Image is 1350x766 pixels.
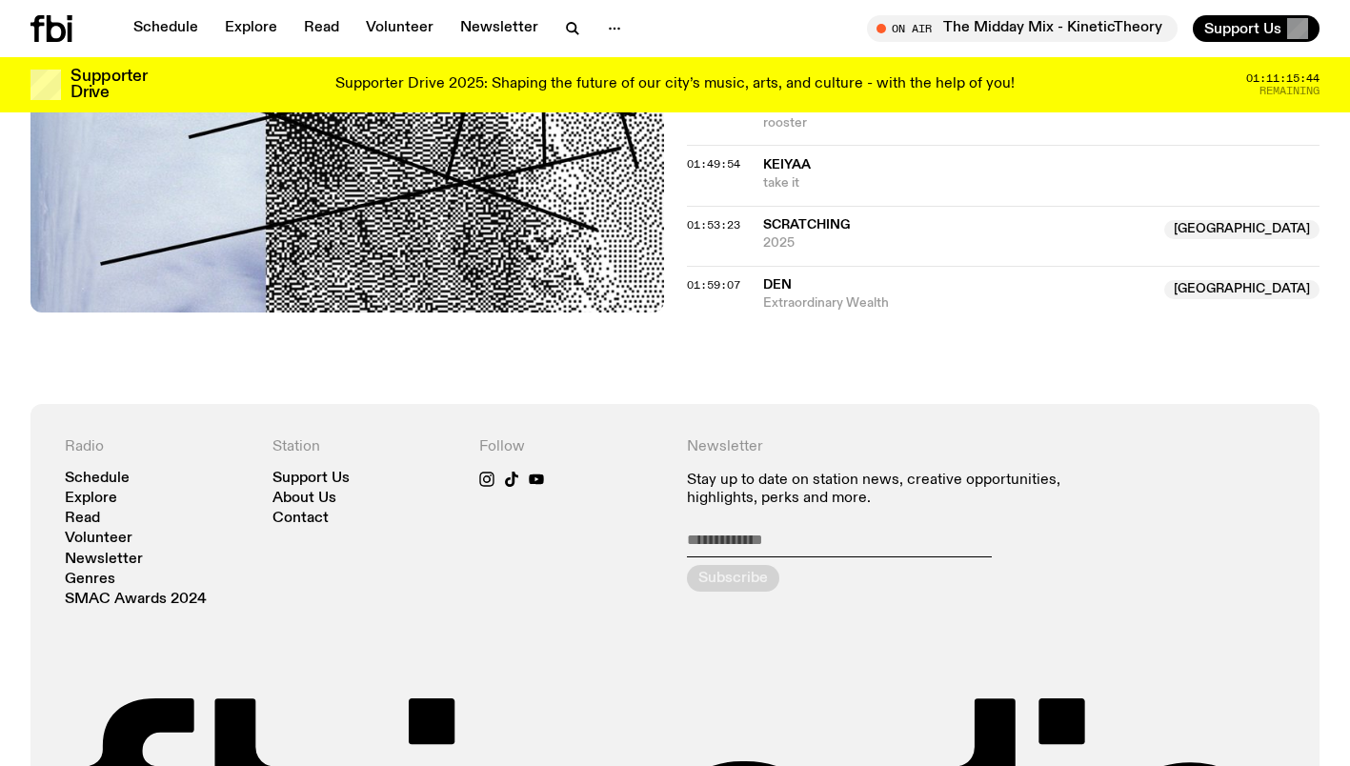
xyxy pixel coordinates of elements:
[335,76,1015,93] p: Supporter Drive 2025: Shaping the future of our city’s music, arts, and culture - with the help o...
[213,15,289,42] a: Explore
[272,438,457,456] h4: Station
[65,573,115,587] a: Genres
[1259,86,1320,96] span: Remaining
[65,593,207,607] a: SMAC Awards 2024
[763,278,792,292] span: DEN
[1193,15,1320,42] button: Support Us
[65,438,250,456] h4: Radio
[687,220,740,231] button: 01:53:23
[763,294,1154,312] span: Extraordinary Wealth
[687,156,740,171] span: 01:49:54
[65,492,117,506] a: Explore
[65,532,132,546] a: Volunteer
[272,492,336,506] a: About Us
[1164,280,1320,299] span: [GEOGRAPHIC_DATA]
[479,438,664,456] h4: Follow
[65,512,100,526] a: Read
[687,277,740,292] span: 01:59:07
[354,15,445,42] a: Volunteer
[449,15,550,42] a: Newsletter
[71,69,147,101] h3: Supporter Drive
[1164,220,1320,239] span: [GEOGRAPHIC_DATA]
[687,217,740,232] span: 01:53:23
[1204,20,1281,37] span: Support Us
[763,158,811,171] span: keiyaA
[122,15,210,42] a: Schedule
[763,234,1154,252] span: 2025
[687,280,740,291] button: 01:59:07
[763,218,850,232] span: Scratching
[687,159,740,170] button: 01:49:54
[867,15,1178,42] button: On AirThe Midday Mix - KineticTheory
[1246,73,1320,84] span: 01:11:15:44
[687,565,779,592] button: Subscribe
[292,15,351,42] a: Read
[687,472,1078,508] p: Stay up to date on station news, creative opportunities, highlights, perks and more.
[65,472,130,486] a: Schedule
[65,553,143,567] a: Newsletter
[272,512,329,526] a: Contact
[687,438,1078,456] h4: Newsletter
[763,174,1320,192] span: take it
[763,114,1320,132] span: rooster
[272,472,350,486] a: Support Us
